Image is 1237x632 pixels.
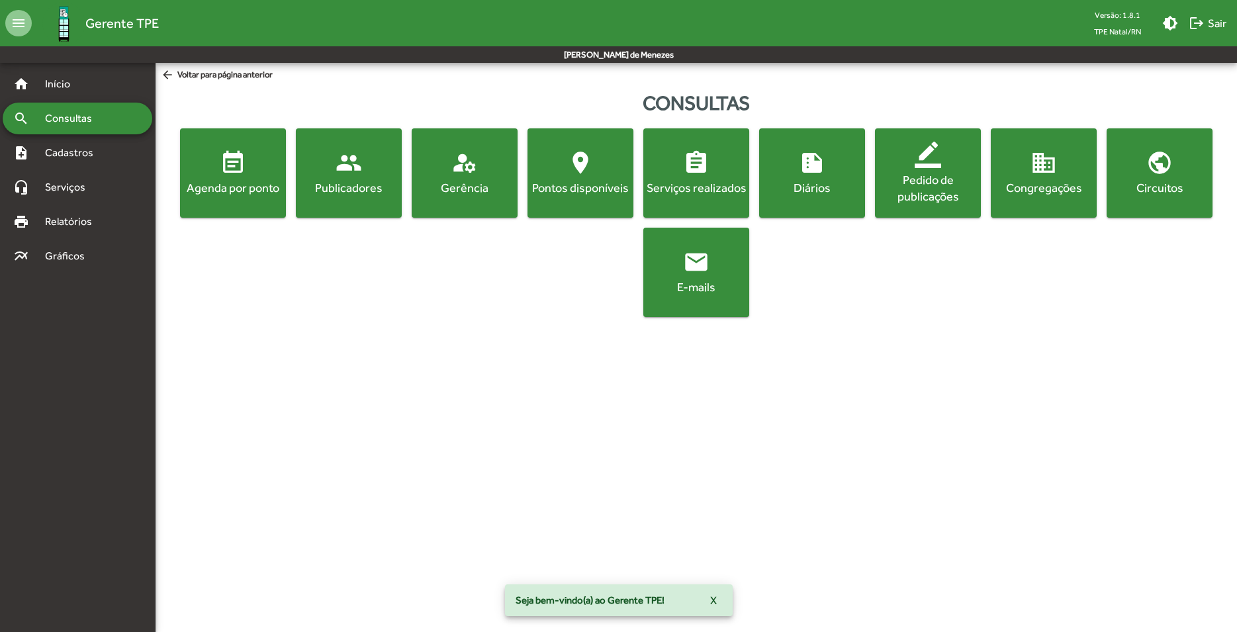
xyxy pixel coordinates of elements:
span: Início [37,76,89,92]
div: Circuitos [1109,179,1210,196]
div: Serviços realizados [646,179,747,196]
span: Cadastros [37,145,111,161]
div: Gerência [414,179,515,196]
mat-icon: event_note [220,150,246,176]
button: Sair [1183,11,1232,35]
span: Gerente TPE [85,13,159,34]
mat-icon: home [13,76,29,92]
button: Diários [759,128,865,218]
mat-icon: people [336,150,362,176]
button: Serviços realizados [643,128,749,218]
mat-icon: note_add [13,145,29,161]
img: Logo [42,2,85,45]
span: Relatórios [37,214,109,230]
mat-icon: headset_mic [13,179,29,195]
mat-icon: brightness_medium [1162,15,1178,31]
mat-icon: search [13,111,29,126]
button: Publicadores [296,128,402,218]
span: X [710,588,717,612]
span: Consultas [37,111,109,126]
button: Congregações [991,128,1097,218]
div: Versão: 1.8.1 [1083,7,1152,23]
span: Seja bem-vindo(a) ao Gerente TPE! [516,594,664,607]
span: Serviços [37,179,103,195]
mat-icon: location_on [567,150,594,176]
span: TPE Natal/RN [1083,23,1152,40]
div: Congregações [993,179,1094,196]
mat-icon: public [1146,150,1173,176]
span: Gráficos [37,248,103,264]
mat-icon: assignment [683,150,710,176]
mat-icon: manage_accounts [451,150,478,176]
mat-icon: multiline_chart [13,248,29,264]
mat-icon: arrow_back [161,68,177,83]
mat-icon: print [13,214,29,230]
div: Pontos disponíveis [530,179,631,196]
a: Gerente TPE [32,2,159,45]
button: X [700,588,727,612]
div: Agenda por ponto [183,179,283,196]
div: E-mails [646,279,747,295]
div: Consultas [156,88,1237,118]
button: Pontos disponíveis [527,128,633,218]
mat-icon: menu [5,10,32,36]
button: Pedido de publicações [875,128,981,218]
mat-icon: border_color [915,142,941,168]
div: Pedido de publicações [878,171,978,204]
button: E-mails [643,228,749,317]
span: Voltar para página anterior [161,68,273,83]
mat-icon: summarize [799,150,825,176]
div: Diários [762,179,862,196]
button: Gerência [412,128,518,218]
button: Agenda por ponto [180,128,286,218]
div: Publicadores [298,179,399,196]
span: Sair [1189,11,1226,35]
mat-icon: logout [1189,15,1205,31]
mat-icon: domain [1031,150,1057,176]
button: Circuitos [1107,128,1213,218]
mat-icon: email [683,249,710,275]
